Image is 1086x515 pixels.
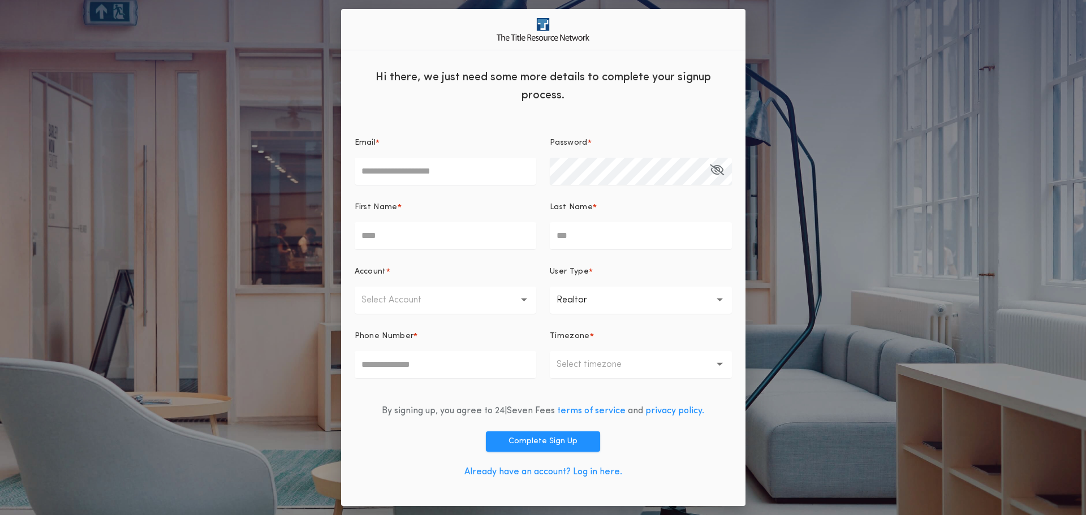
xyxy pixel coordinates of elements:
img: logo [497,18,589,40]
div: By signing up, you agree to 24|Seven Fees and [382,404,704,418]
p: User Type [550,266,589,278]
input: Password* [550,158,732,185]
button: Select timezone [550,351,732,378]
p: Realtor [557,293,605,307]
button: Password* [710,158,724,185]
a: privacy policy. [645,406,704,416]
div: Hi there, we just need some more details to complete your signup process. [341,59,745,110]
button: Complete Sign Up [486,431,600,452]
a: terms of service [557,406,626,416]
p: First Name [355,202,398,213]
p: Phone Number [355,331,414,342]
p: Timezone [550,331,590,342]
p: Select timezone [557,358,640,371]
p: Last Name [550,202,593,213]
button: Realtor [550,287,732,314]
button: Select Account [355,287,537,314]
p: Email [355,137,376,149]
input: First Name* [355,222,537,249]
input: Phone Number* [355,351,537,378]
a: Already have an account? Log in here. [464,468,622,477]
input: Last Name* [550,222,732,249]
p: Account [355,266,386,278]
p: Password [550,137,588,149]
p: Select Account [361,293,439,307]
input: Email* [355,158,537,185]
